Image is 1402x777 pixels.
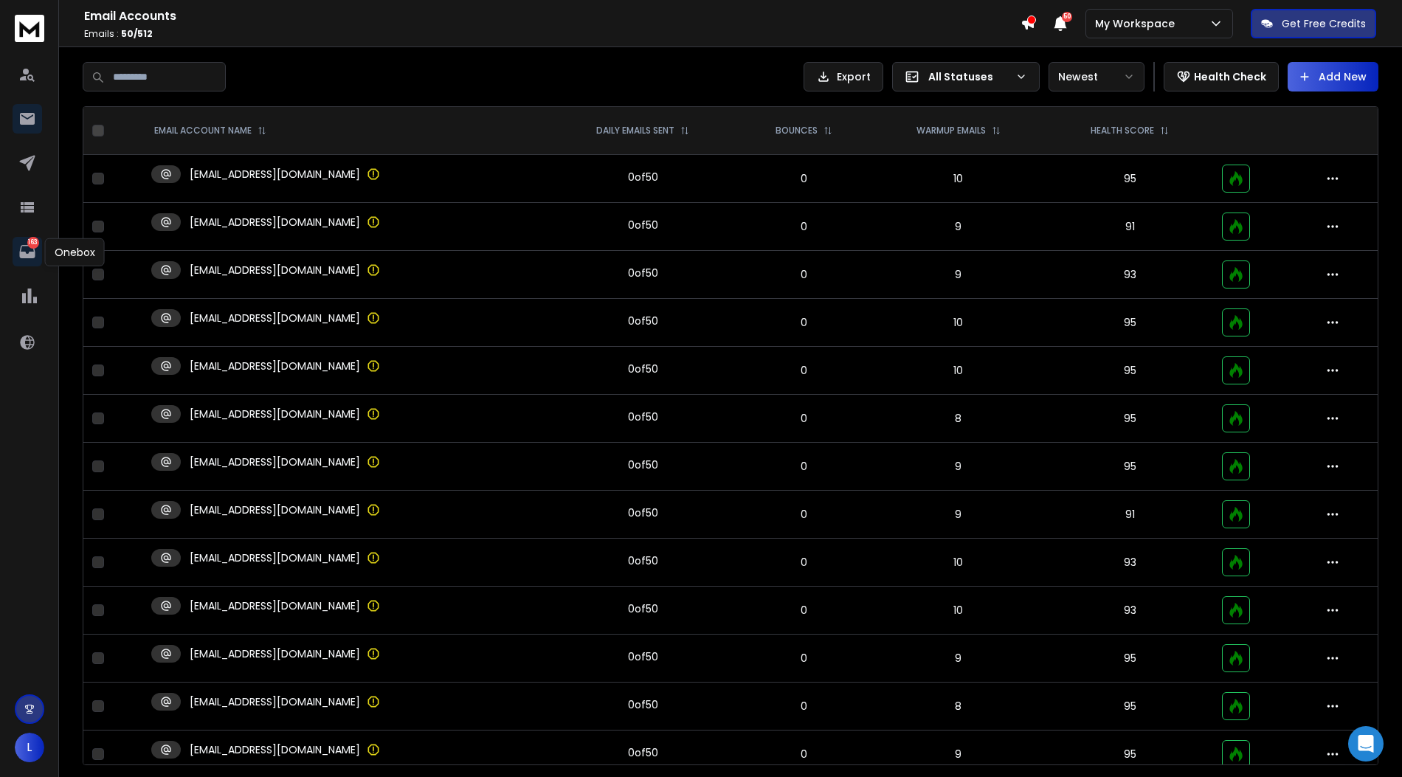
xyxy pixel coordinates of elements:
p: 0 [747,699,862,714]
button: Newest [1049,62,1144,91]
button: Get Free Credits [1251,9,1376,38]
div: 0 of 50 [628,505,658,520]
p: Get Free Credits [1282,16,1366,31]
div: 0 of 50 [628,601,658,616]
p: [EMAIL_ADDRESS][DOMAIN_NAME] [190,742,360,757]
p: [EMAIL_ADDRESS][DOMAIN_NAME] [190,646,360,661]
p: 0 [747,603,862,618]
td: 95 [1046,155,1213,203]
td: 93 [1046,251,1213,299]
td: 95 [1046,635,1213,683]
h1: Email Accounts [84,7,1021,25]
td: 10 [870,539,1046,587]
p: 0 [747,363,862,378]
p: [EMAIL_ADDRESS][DOMAIN_NAME] [190,503,360,517]
td: 10 [870,299,1046,347]
p: 0 [747,507,862,522]
div: 0 of 50 [628,266,658,280]
p: [EMAIL_ADDRESS][DOMAIN_NAME] [190,407,360,421]
p: [EMAIL_ADDRESS][DOMAIN_NAME] [190,167,360,182]
p: DAILY EMAILS SENT [596,125,674,137]
div: 0 of 50 [628,649,658,664]
button: Export [804,62,883,91]
div: 0 of 50 [628,745,658,760]
td: 93 [1046,587,1213,635]
td: 8 [870,683,1046,731]
p: WARMUP EMAILS [916,125,986,137]
td: 8 [870,395,1046,443]
div: 0 of 50 [628,218,658,232]
div: 0 of 50 [628,170,658,184]
p: [EMAIL_ADDRESS][DOMAIN_NAME] [190,598,360,613]
p: 0 [747,267,862,282]
td: 95 [1046,299,1213,347]
span: 50 [1062,12,1072,22]
p: 163 [27,237,39,249]
p: BOUNCES [776,125,818,137]
div: EMAIL ACCOUNT NAME [154,125,266,137]
p: [EMAIL_ADDRESS][DOMAIN_NAME] [190,694,360,709]
td: 95 [1046,683,1213,731]
td: 9 [870,443,1046,491]
td: 9 [870,491,1046,539]
p: 0 [747,555,862,570]
div: 0 of 50 [628,553,658,568]
div: Onebox [45,238,105,266]
td: 91 [1046,491,1213,539]
button: Add New [1288,62,1378,91]
div: 0 of 50 [628,457,658,472]
p: All Statuses [928,69,1009,84]
td: 95 [1046,443,1213,491]
p: [EMAIL_ADDRESS][DOMAIN_NAME] [190,550,360,565]
div: 0 of 50 [628,697,658,712]
td: 10 [870,347,1046,395]
td: 95 [1046,395,1213,443]
p: [EMAIL_ADDRESS][DOMAIN_NAME] [190,263,360,277]
p: Emails : [84,28,1021,40]
td: 93 [1046,539,1213,587]
button: L [15,733,44,762]
td: 95 [1046,347,1213,395]
p: Health Check [1194,69,1266,84]
td: 91 [1046,203,1213,251]
p: 0 [747,411,862,426]
p: [EMAIL_ADDRESS][DOMAIN_NAME] [190,359,360,373]
button: Health Check [1164,62,1279,91]
span: 50 / 512 [121,27,153,40]
div: Open Intercom Messenger [1348,726,1384,762]
td: 9 [870,635,1046,683]
p: 0 [747,747,862,762]
td: 10 [870,587,1046,635]
p: HEALTH SCORE [1091,125,1154,137]
p: [EMAIL_ADDRESS][DOMAIN_NAME] [190,311,360,325]
a: 163 [13,237,42,266]
p: 0 [747,219,862,234]
p: 0 [747,459,862,474]
div: 0 of 50 [628,362,658,376]
div: 0 of 50 [628,314,658,328]
p: 0 [747,651,862,666]
div: 0 of 50 [628,410,658,424]
td: 10 [870,155,1046,203]
p: 0 [747,315,862,330]
p: My Workspace [1095,16,1181,31]
img: logo [15,15,44,42]
p: [EMAIL_ADDRESS][DOMAIN_NAME] [190,215,360,229]
td: 9 [870,203,1046,251]
td: 9 [870,251,1046,299]
p: [EMAIL_ADDRESS][DOMAIN_NAME] [190,455,360,469]
p: 0 [747,171,862,186]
